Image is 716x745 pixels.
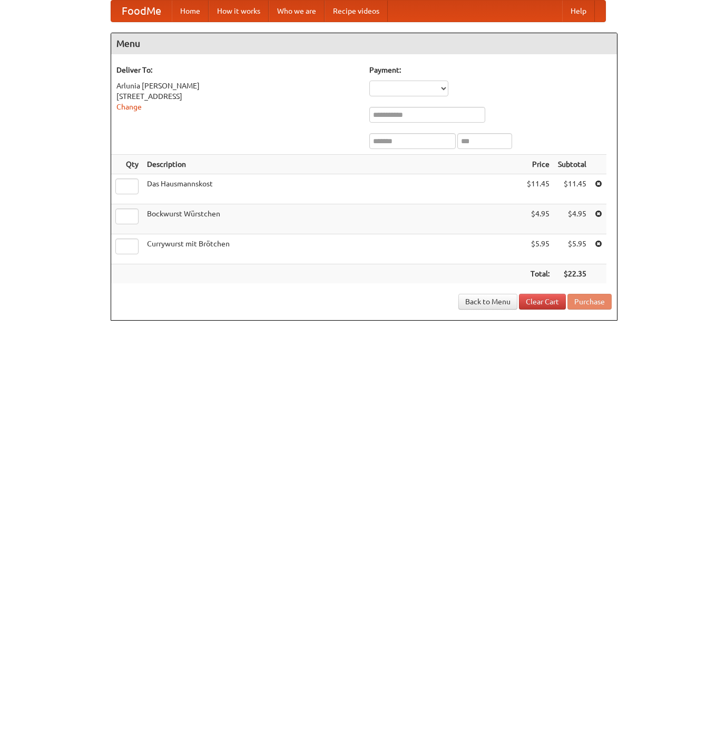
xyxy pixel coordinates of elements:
[269,1,325,22] a: Who we are
[519,294,566,310] a: Clear Cart
[116,81,359,91] div: Arlunia [PERSON_NAME]
[369,65,612,75] h5: Payment:
[209,1,269,22] a: How it works
[567,294,612,310] button: Purchase
[143,174,523,204] td: Das Hausmannskost
[554,234,591,264] td: $5.95
[172,1,209,22] a: Home
[143,204,523,234] td: Bockwurst Würstchen
[111,155,143,174] th: Qty
[116,103,142,111] a: Change
[143,155,523,174] th: Description
[523,234,554,264] td: $5.95
[554,204,591,234] td: $4.95
[523,264,554,284] th: Total:
[523,204,554,234] td: $4.95
[554,264,591,284] th: $22.35
[111,33,617,54] h4: Menu
[116,65,359,75] h5: Deliver To:
[325,1,388,22] a: Recipe videos
[458,294,517,310] a: Back to Menu
[554,155,591,174] th: Subtotal
[116,91,359,102] div: [STREET_ADDRESS]
[523,155,554,174] th: Price
[554,174,591,204] td: $11.45
[143,234,523,264] td: Currywurst mit Brötchen
[111,1,172,22] a: FoodMe
[523,174,554,204] td: $11.45
[562,1,595,22] a: Help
